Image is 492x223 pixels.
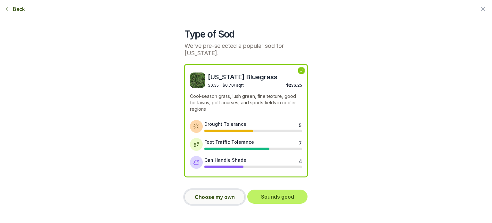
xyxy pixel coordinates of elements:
[299,140,301,145] div: 7
[208,73,302,81] span: [US_STATE] Bluegrass
[286,83,302,88] span: $236.25
[208,83,244,88] span: $0.35 - $0.70 / sqft
[193,159,200,166] img: Shade tolerance icon
[204,139,254,145] div: Foot Traffic Tolerance
[299,158,301,163] div: 4
[190,73,205,88] img: Kentucky Bluegrass sod image
[204,121,246,127] div: Drought Tolerance
[184,42,307,57] p: We've pre-selected a popular sod for [US_STATE].
[299,122,301,127] div: 5
[193,123,200,130] img: Drought tolerance icon
[204,157,246,163] div: Can Handle Shade
[5,5,25,13] button: Back
[184,190,245,204] button: Choose my own
[193,141,200,148] img: Foot traffic tolerance icon
[247,190,307,204] button: Sounds good
[190,93,302,112] p: Cool-season grass, lush green, fine texture, good for lawns, golf courses, and sports fields in c...
[184,28,307,40] h2: Type of Sod
[13,5,25,13] span: Back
